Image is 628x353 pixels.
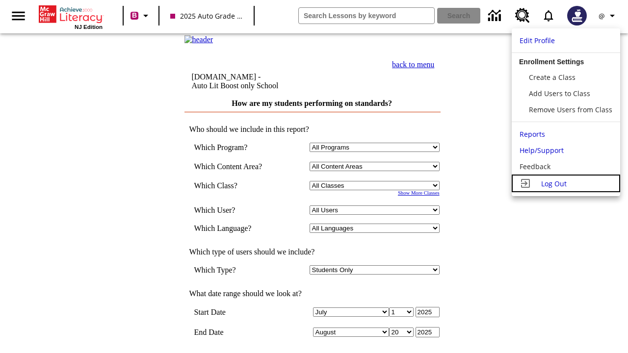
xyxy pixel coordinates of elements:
[520,162,550,171] span: Feedback
[529,73,576,82] span: Create a Class
[520,36,555,45] span: Edit Profile
[519,58,584,66] span: Enrollment Settings
[520,129,545,139] span: Reports
[541,179,567,188] span: Log Out
[529,89,590,98] span: Add Users to Class
[529,105,612,114] span: Remove Users from Class
[520,146,564,155] span: Help/Support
